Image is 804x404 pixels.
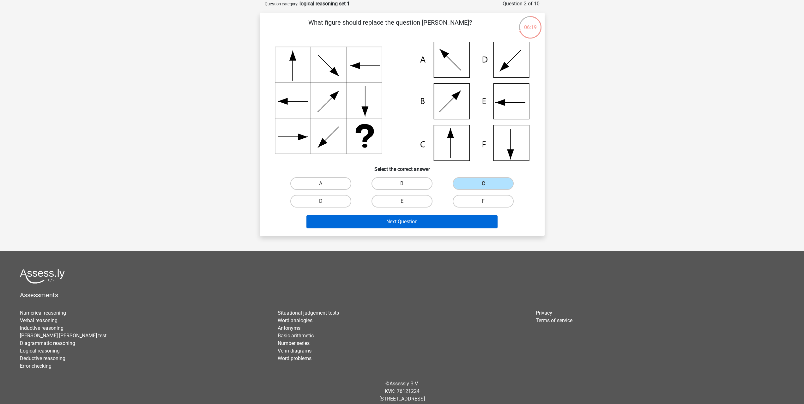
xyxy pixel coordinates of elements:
[290,177,351,190] label: A
[536,310,552,316] a: Privacy
[536,317,572,323] a: Terms of service
[20,310,66,316] a: Numerical reasoning
[20,325,63,331] a: Inductive reasoning
[20,348,60,354] a: Logical reasoning
[278,348,311,354] a: Venn diagrams
[265,2,298,6] small: Question category:
[306,215,498,228] button: Next Question
[20,363,51,369] a: Error checking
[278,317,312,323] a: Word analogies
[372,177,432,190] label: B
[20,340,75,346] a: Diagrammatic reasoning
[20,333,106,339] a: [PERSON_NAME] [PERSON_NAME] test
[290,195,351,208] label: D
[278,355,311,361] a: Word problems
[278,310,339,316] a: Situational judgement tests
[453,195,514,208] label: F
[270,161,535,172] h6: Select the correct answer
[453,177,514,190] label: C
[20,355,65,361] a: Deductive reasoning
[278,325,300,331] a: Antonyms
[20,291,784,299] h5: Assessments
[518,15,542,31] div: 06:19
[372,195,432,208] label: E
[20,317,57,323] a: Verbal reasoning
[20,269,65,284] img: Assessly logo
[270,18,511,37] p: What figure should replace the question [PERSON_NAME]?
[278,340,310,346] a: Number series
[278,333,314,339] a: Basic arithmetic
[299,1,350,7] strong: logical reasoning set 1
[390,381,419,387] a: Assessly B.V.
